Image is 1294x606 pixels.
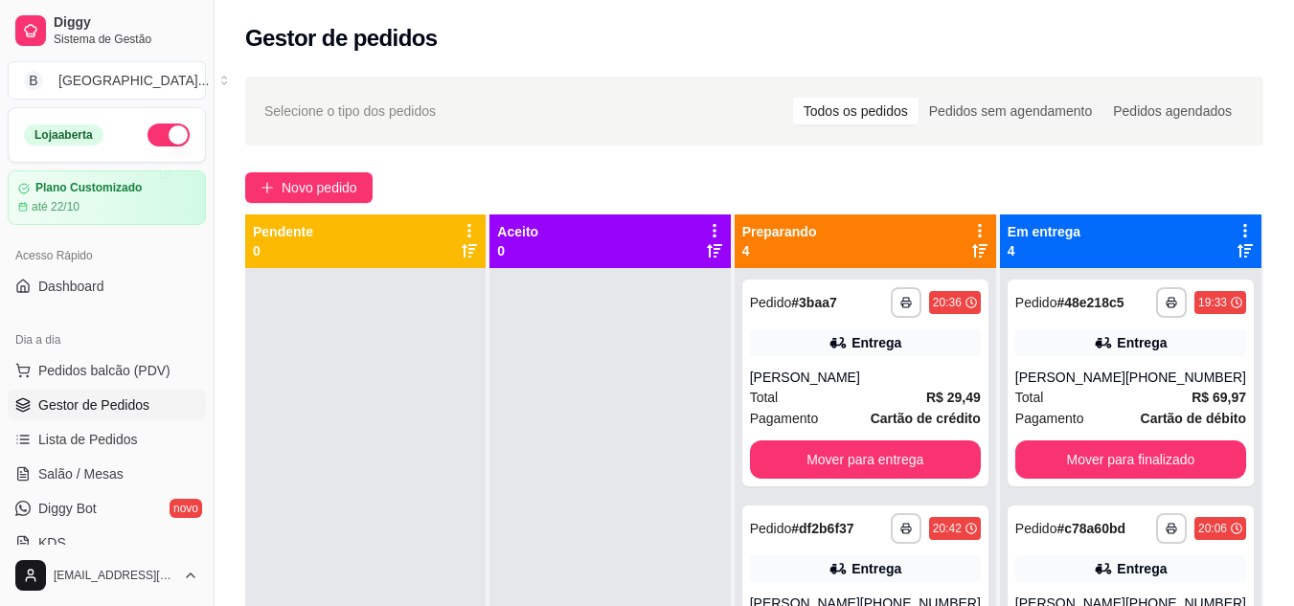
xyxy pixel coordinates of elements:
[8,493,206,524] a: Diggy Botnovo
[264,101,436,122] span: Selecione o tipo dos pedidos
[8,271,206,302] a: Dashboard
[1015,368,1125,387] div: [PERSON_NAME]
[1015,408,1084,429] span: Pagamento
[933,521,962,536] div: 20:42
[8,552,206,598] button: [EMAIL_ADDRESS][DOMAIN_NAME]
[245,23,438,54] h2: Gestor de pedidos
[38,361,170,380] span: Pedidos balcão (PDV)
[497,241,538,260] p: 0
[8,390,206,420] a: Gestor de Pedidos
[919,98,1102,124] div: Pedidos sem agendamento
[253,222,313,241] p: Pendente
[851,559,901,578] div: Entrega
[261,181,274,194] span: plus
[750,408,819,429] span: Pagamento
[750,440,981,479] button: Mover para entrega
[32,199,79,214] article: até 22/10
[54,14,198,32] span: Diggy
[750,368,981,387] div: [PERSON_NAME]
[54,568,175,583] span: [EMAIL_ADDRESS][DOMAIN_NAME]
[1008,222,1080,241] p: Em entrega
[38,533,66,552] span: KDS
[1015,295,1057,310] span: Pedido
[8,355,206,386] button: Pedidos balcão (PDV)
[742,222,817,241] p: Preparando
[8,325,206,355] div: Dia a dia
[791,295,837,310] strong: # 3baa7
[38,277,104,296] span: Dashboard
[793,98,919,124] div: Todos os pedidos
[54,32,198,47] span: Sistema de Gestão
[38,430,138,449] span: Lista de Pedidos
[1192,390,1246,405] strong: R$ 69,97
[38,464,124,483] span: Salão / Mesas
[245,172,373,203] button: Novo pedido
[742,241,817,260] p: 4
[750,387,779,408] span: Total
[933,295,962,310] div: 20:36
[1008,241,1080,260] p: 4
[58,71,209,90] div: [GEOGRAPHIC_DATA] ...
[35,181,142,195] article: Plano Customizado
[8,424,206,455] a: Lista de Pedidos
[1117,559,1167,578] div: Entrega
[1015,521,1057,536] span: Pedido
[8,61,206,100] button: Select a team
[8,170,206,225] a: Plano Customizadoaté 22/10
[750,521,792,536] span: Pedido
[8,459,206,489] a: Salão / Mesas
[8,527,206,558] a: KDS
[1015,387,1044,408] span: Total
[1198,521,1227,536] div: 20:06
[8,8,206,54] a: DiggySistema de Gestão
[1117,333,1167,352] div: Entrega
[282,177,357,198] span: Novo pedido
[1198,295,1227,310] div: 19:33
[1015,440,1246,479] button: Mover para finalizado
[497,222,538,241] p: Aceito
[1141,411,1246,426] strong: Cartão de débito
[871,411,981,426] strong: Cartão de crédito
[851,333,901,352] div: Entrega
[253,241,313,260] p: 0
[1056,295,1124,310] strong: # 48e218c5
[1056,521,1125,536] strong: # c78a60bd
[791,521,853,536] strong: # df2b6f37
[148,123,190,146] button: Alterar Status
[750,295,792,310] span: Pedido
[8,240,206,271] div: Acesso Rápido
[1125,368,1246,387] div: [PHONE_NUMBER]
[1102,98,1242,124] div: Pedidos agendados
[24,71,43,90] span: B
[38,499,97,518] span: Diggy Bot
[926,390,981,405] strong: R$ 29,49
[24,124,103,146] div: Loja aberta
[38,395,149,415] span: Gestor de Pedidos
